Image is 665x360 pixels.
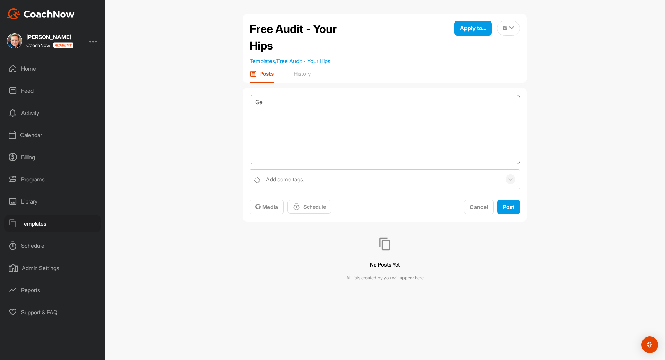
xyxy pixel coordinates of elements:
button: Cancel [464,200,494,215]
div: Templates [4,215,101,232]
div: Admin Settings [4,259,101,277]
span: Apply to... [460,25,486,31]
button: Apply to... [454,21,492,36]
div: Add some tags. [266,175,304,183]
span: Media [255,204,278,210]
div: CoachNow [26,42,73,48]
div: Calendar [4,126,101,144]
div: Open Intercom Messenger [641,336,658,353]
button: Post [497,200,520,215]
div: Activity [4,104,101,121]
img: null result [378,237,392,251]
textarea: Ge [250,95,520,164]
img: square_fed9fcedb469272e0a72b2a808167f34.jpg [7,33,22,48]
span: / [250,57,330,64]
div: Programs [4,171,101,188]
p: Posts [259,70,274,77]
span: Post [503,204,514,210]
p: History [294,70,311,77]
div: Feed [4,82,101,99]
img: CoachNow [7,8,75,19]
img: CoachNow acadmey [53,42,73,48]
h3: No Posts Yet [370,260,400,270]
a: Templates [250,57,275,64]
div: Reports [4,281,101,299]
p: All lists created by you will appear here [346,274,424,281]
a: Free Audit - Your Hips [277,57,330,64]
div: Library [4,193,101,210]
h2: Free Audit - Your Hips [250,21,343,54]
div: Home [4,60,101,77]
span: Cancel [470,204,488,210]
div: Billing [4,148,101,166]
div: Support & FAQ [4,304,101,321]
p: Schedule [303,203,326,210]
div: Schedule [4,237,101,254]
button: Media [250,200,284,215]
div: [PERSON_NAME] [26,34,73,40]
